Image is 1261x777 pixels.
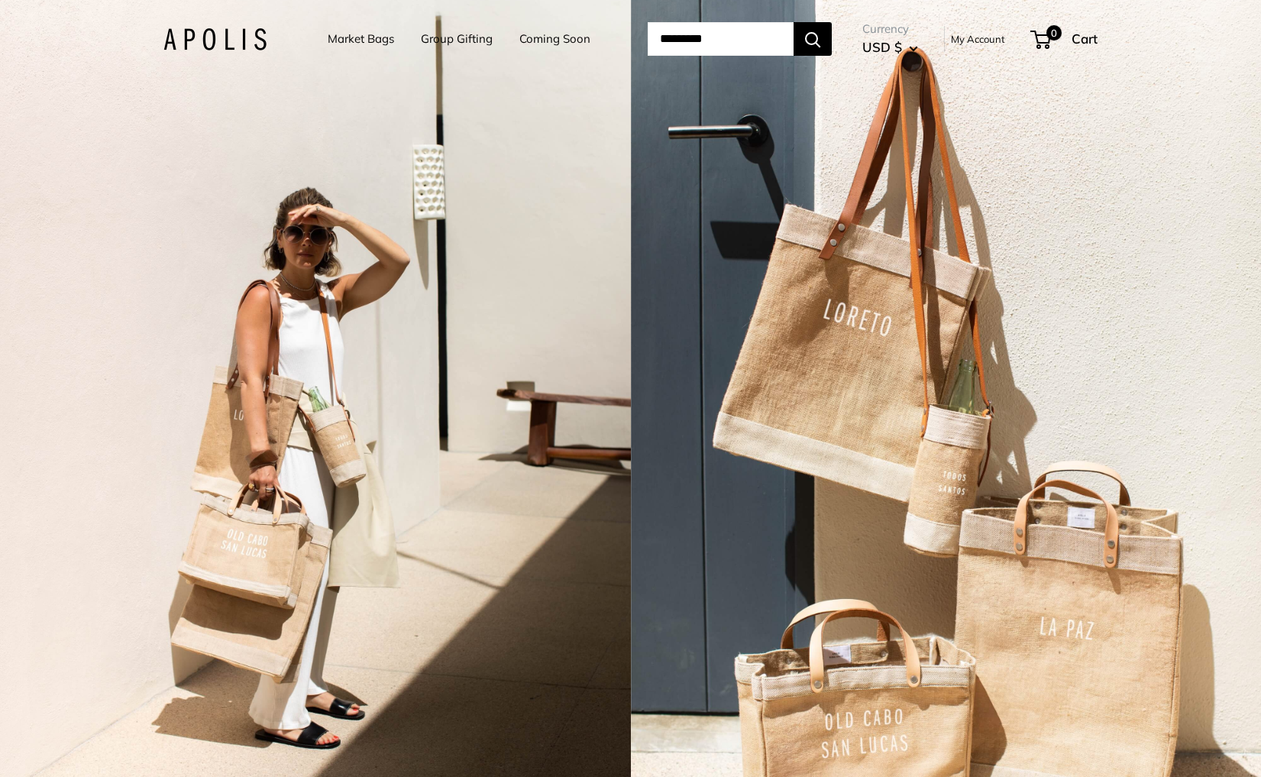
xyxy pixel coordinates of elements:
span: USD $ [862,39,902,55]
a: Market Bags [328,28,394,50]
input: Search... [648,22,794,56]
a: My Account [951,30,1005,48]
button: USD $ [862,35,918,60]
span: Currency [862,18,918,40]
a: Group Gifting [421,28,493,50]
span: 0 [1046,25,1062,40]
a: 0 Cart [1032,27,1098,51]
span: Cart [1072,31,1098,47]
button: Search [794,22,832,56]
img: Apolis [163,28,267,50]
a: Coming Soon [519,28,590,50]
